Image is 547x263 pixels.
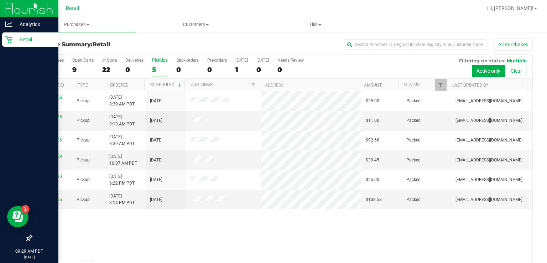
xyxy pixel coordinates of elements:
[406,137,421,144] span: Packed
[235,58,248,63] div: [DATE]
[136,17,256,32] a: Customers
[256,17,375,32] a: Tills
[77,196,90,203] span: Pickup
[366,98,379,104] span: $25.00
[176,66,199,74] div: 0
[77,176,90,183] span: Pickup
[77,117,90,124] span: Pickup
[150,117,162,124] span: [DATE]
[487,5,533,11] span: Hi, [PERSON_NAME]!
[3,248,55,254] p: 09:29 AM PDT
[72,66,94,74] div: 9
[256,58,269,63] div: [DATE]
[137,21,255,28] span: Customers
[3,254,55,260] p: [DATE]
[455,117,522,124] span: [EMAIL_ADDRESS][DOMAIN_NAME]
[31,41,198,48] h3: Purchase Summary:
[256,21,375,28] span: Tills
[109,193,135,206] span: [DATE] 3:14 PM PDT
[277,66,304,74] div: 0
[435,79,447,91] a: Filter
[191,82,213,87] a: Customer
[455,157,522,164] span: [EMAIL_ADDRESS][DOMAIN_NAME]
[110,83,129,88] a: Ordered
[150,98,162,104] span: [DATE]
[277,58,304,63] div: Needs Review
[7,206,28,227] iframe: Resource center
[366,137,379,144] span: $92.66
[78,83,88,88] a: Type
[406,196,421,203] span: Packed
[150,82,183,87] a: Scheduled
[366,176,379,183] span: $25.00
[406,98,421,104] span: Packed
[459,58,505,63] span: Filtering on status:
[109,134,135,147] span: [DATE] 8:39 AM PDT
[17,17,136,32] a: Purchases
[12,35,55,44] p: Retail
[176,58,199,63] div: Back-orders
[404,82,420,87] a: Status
[17,21,136,28] span: Purchases
[455,137,522,144] span: [EMAIL_ADDRESS][DOMAIN_NAME]
[364,83,382,88] a: Amount
[344,39,486,50] input: Search Purchase ID, Original ID, State Registry ID or Customer Name...
[150,176,162,183] span: [DATE]
[452,83,488,88] a: Last Updated By
[77,157,90,164] span: Pickup
[21,205,30,213] iframe: Resource center unread badge
[256,66,269,74] div: 0
[406,157,421,164] span: Packed
[109,114,135,127] span: [DATE] 9:13 AM PDT
[406,176,421,183] span: Packed
[93,41,110,48] span: Retail
[109,94,135,108] span: [DATE] 8:39 AM PDT
[507,58,527,63] span: Multiple
[366,196,382,203] span: $108.58
[152,58,168,63] div: PickUps
[455,196,522,203] span: [EMAIL_ADDRESS][DOMAIN_NAME]
[259,79,358,91] th: Address
[455,98,522,104] span: [EMAIL_ADDRESS][DOMAIN_NAME]
[102,66,117,74] div: 22
[77,137,90,144] span: Pickup
[5,21,12,28] inline-svg: Analytics
[152,66,168,74] div: 5
[235,66,248,74] div: 1
[207,58,227,63] div: Pre-orders
[125,66,144,74] div: 0
[72,58,94,63] div: Open Carts
[125,58,144,63] div: Deliveries
[247,79,259,91] a: Filter
[494,38,533,51] button: All Purchases
[5,36,12,43] inline-svg: Retail
[406,117,421,124] span: Packed
[506,65,527,77] button: Clear
[207,66,227,74] div: 0
[150,196,162,203] span: [DATE]
[109,173,135,187] span: [DATE] 6:22 PM PDT
[12,20,55,29] p: Analytics
[77,98,90,104] span: Pickup
[102,58,117,63] div: In Store
[472,65,505,77] button: Active only
[150,157,162,164] span: [DATE]
[150,137,162,144] span: [DATE]
[455,176,522,183] span: [EMAIL_ADDRESS][DOMAIN_NAME]
[366,117,379,124] span: $11.00
[66,5,79,11] span: Retail
[109,153,137,167] span: [DATE] 10:07 AM PDT
[366,157,379,164] span: $39.45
